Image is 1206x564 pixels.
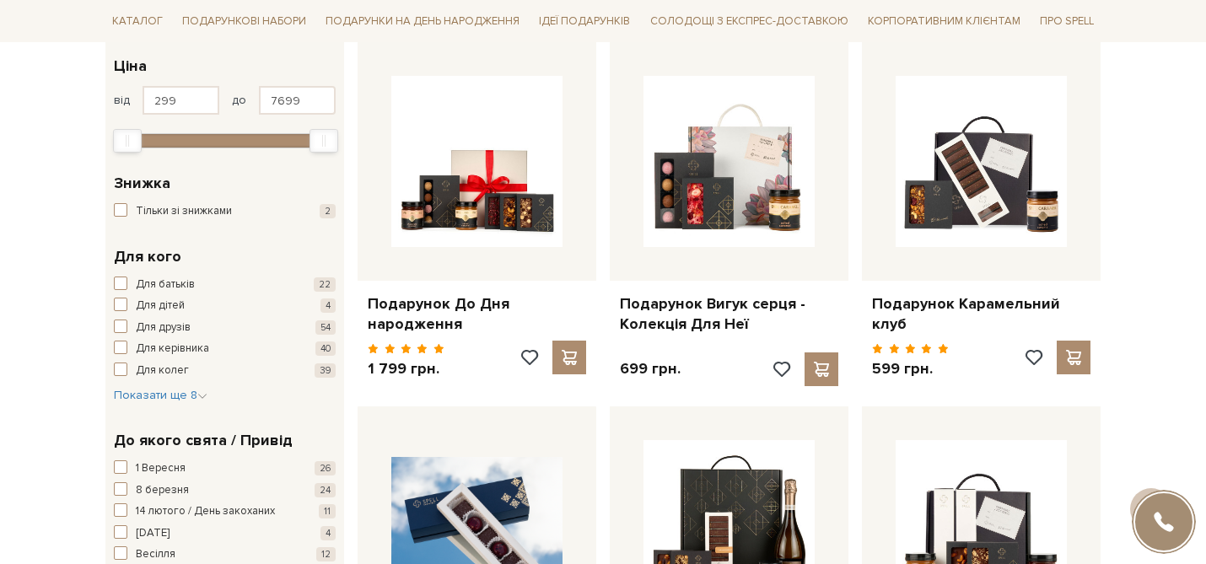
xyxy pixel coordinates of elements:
span: Ідеї подарунків [532,8,637,35]
span: Подарунки на День народження [319,8,526,35]
span: Каталог [105,8,170,35]
span: 40 [315,341,336,356]
span: 14 лютого / День закоханих [136,503,275,520]
span: Знижка [114,172,170,195]
span: Для керівника [136,341,209,357]
span: 2 [320,204,336,218]
button: Весілля 12 [114,546,336,563]
span: Тільки зі знижками [136,203,232,220]
button: Тільки зі знижками 2 [114,203,336,220]
button: Для колег 39 [114,363,336,379]
span: до [232,93,246,108]
span: [DATE] [136,525,170,542]
span: Для батьків [136,277,195,293]
button: 1 Вересня 26 [114,460,336,477]
span: До якого свята / Привід [114,429,293,452]
input: Ціна [143,86,219,115]
button: Для батьків 22 [114,277,336,293]
button: Показати ще 8 [114,387,207,404]
a: Подарунок Вигук серця - Колекція Для Неї [620,294,838,334]
a: Корпоративним клієнтам [861,7,1027,35]
span: Показати ще 8 [114,388,207,402]
span: Весілля [136,546,175,563]
span: 54 [315,320,336,335]
button: 14 лютого / День закоханих 11 [114,503,336,520]
input: Ціна [259,86,336,115]
span: Подарункові набори [175,8,313,35]
span: від [114,93,130,108]
button: 8 березня 24 [114,482,336,499]
div: Min [113,129,142,153]
span: Про Spell [1033,8,1101,35]
span: 24 [315,483,336,497]
span: 8 березня [136,482,189,499]
span: 11 [319,504,336,518]
span: Для дітей [136,298,185,314]
span: Ціна [114,55,147,78]
span: Для колег [136,363,189,379]
div: Max [310,129,338,153]
button: Для дітей 4 [114,298,336,314]
button: Для друзів 54 [114,320,336,336]
span: Для друзів [136,320,191,336]
button: [DATE] 4 [114,525,336,542]
span: 4 [320,526,336,540]
p: 699 грн. [620,359,681,379]
span: 12 [316,547,336,561]
p: 1 799 грн. [368,359,444,379]
button: Для керівника 40 [114,341,336,357]
a: Солодощі з експрес-доставкою [643,7,855,35]
span: Для кого [114,245,181,268]
a: Подарунок До Дня народження [368,294,586,334]
span: 4 [320,298,336,313]
span: 26 [315,461,336,475]
span: 1 Вересня [136,460,186,477]
span: 22 [314,277,336,292]
span: 39 [315,363,336,378]
p: 599 грн. [872,359,949,379]
a: Подарунок Карамельний клуб [872,294,1090,334]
